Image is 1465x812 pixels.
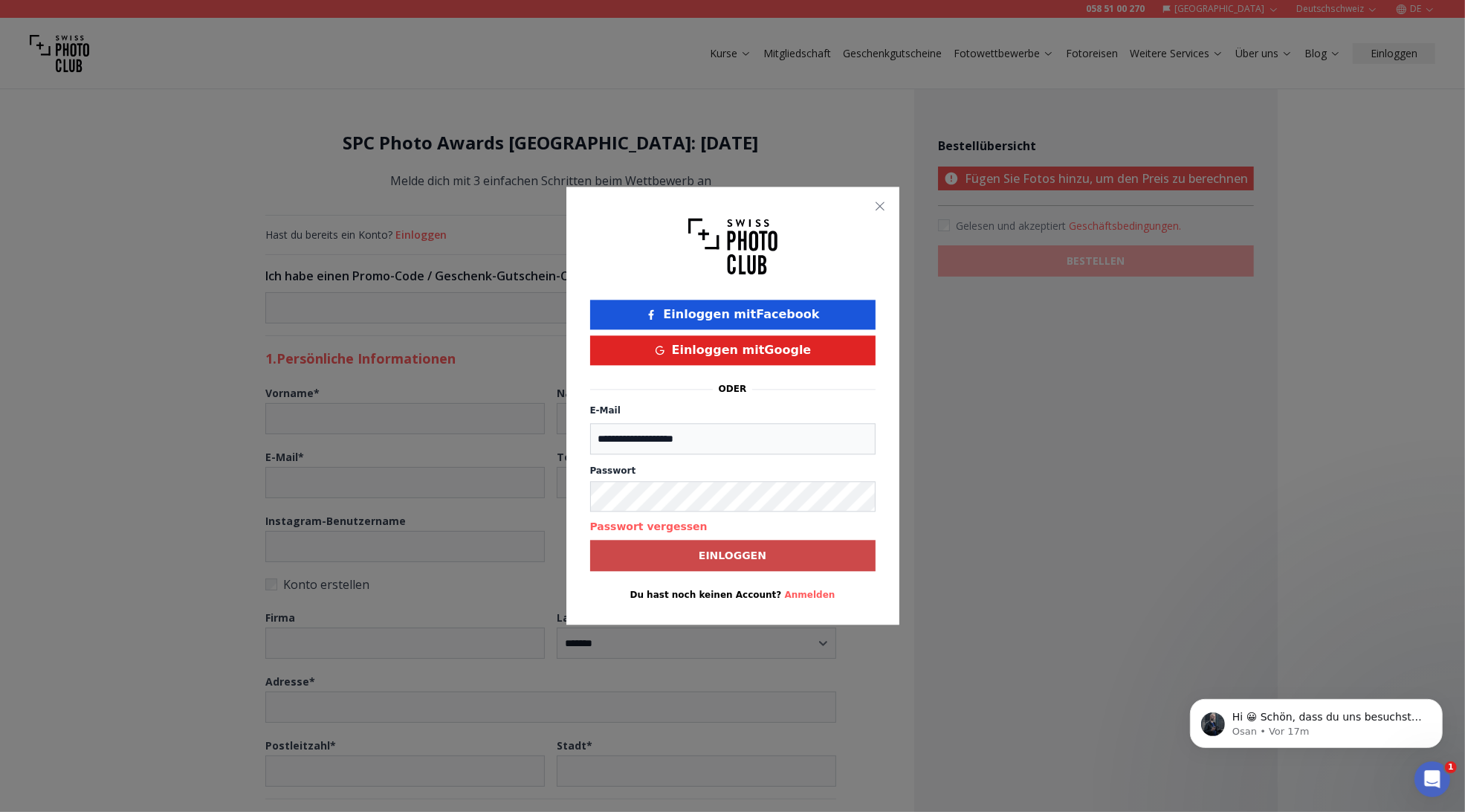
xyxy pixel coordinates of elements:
span: 1 [1445,761,1457,773]
button: Einloggen [590,541,876,572]
p: Du hast noch keinen Account? [590,590,876,602]
label: Passwort [590,465,876,477]
button: Einloggen mitFacebook [590,300,876,329]
label: E-Mail [590,405,621,416]
img: Swiss photo club [688,210,777,282]
b: Einloggen [699,549,766,564]
button: Anmelden [785,590,835,602]
button: Passwort vergessen [590,520,708,535]
button: Einloggen mitGoogle [590,335,876,365]
iframe: Intercom live chat [1414,761,1450,797]
iframe: Intercom notifications Nachricht [1168,668,1465,772]
p: oder [719,383,747,395]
